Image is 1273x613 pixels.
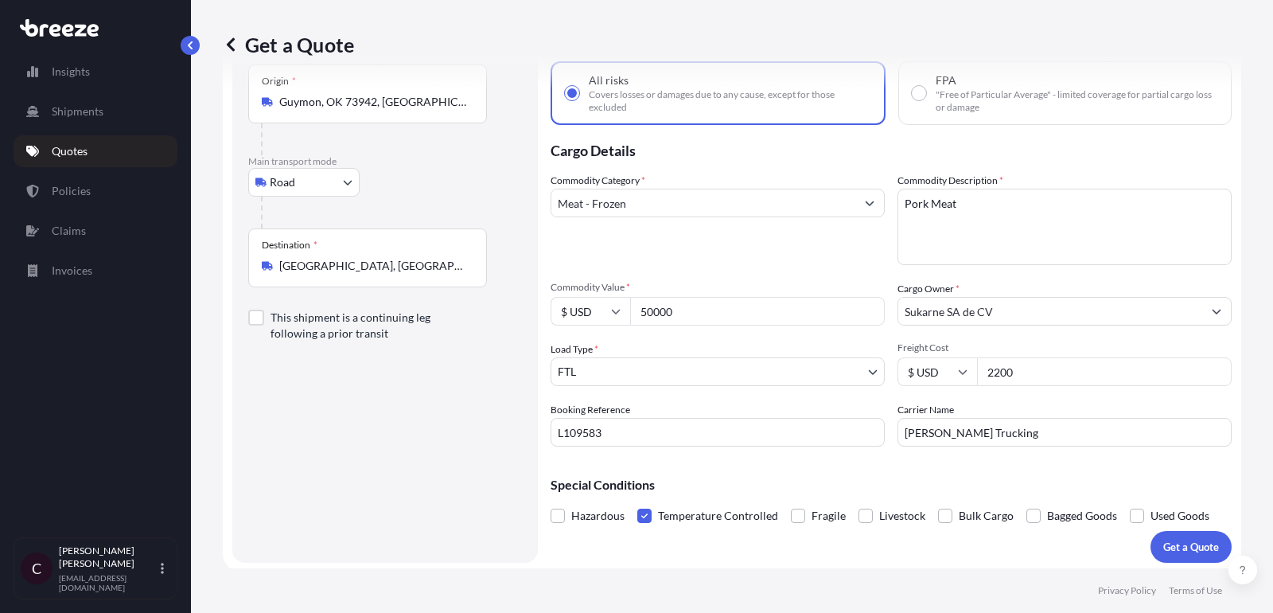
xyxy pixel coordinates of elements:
[898,297,1202,326] input: Full name
[551,342,598,357] span: Load Type
[1150,531,1232,563] button: Get a Quote
[1098,584,1156,597] a: Privacy Policy
[630,297,885,326] input: Type amount
[14,135,177,167] a: Quotes
[658,504,778,528] span: Temperature Controlled
[14,96,177,127] a: Shipments
[897,342,1232,354] span: Freight Cost
[551,418,885,447] input: Your internal reference
[248,168,360,197] button: Select transport
[14,175,177,207] a: Policies
[551,189,855,217] input: Select a commodity type
[14,255,177,287] a: Invoices
[879,504,925,528] span: Livestock
[897,402,954,418] label: Carrier Name
[1047,504,1117,528] span: Bagged Goods
[52,223,86,239] p: Claims
[52,183,91,199] p: Policies
[52,103,103,119] p: Shipments
[571,504,625,528] span: Hazardous
[52,64,90,80] p: Insights
[270,174,295,190] span: Road
[279,94,467,110] input: Origin
[279,258,467,274] input: Destination
[897,173,1003,189] label: Commodity Description
[223,32,354,57] p: Get a Quote
[897,418,1232,447] input: Enter name
[1202,297,1231,326] button: Show suggestions
[32,560,41,576] span: C
[551,125,1232,173] p: Cargo Details
[855,189,884,217] button: Show suggestions
[589,88,871,114] span: Covers losses or damages due to any cause, except for those excluded
[897,281,960,297] label: Cargo Owner
[812,504,846,528] span: Fragile
[558,364,576,380] span: FTL
[551,357,885,386] button: FTL
[977,357,1232,386] input: Enter amount
[936,88,1218,114] span: "Free of Particular Average" - limited coverage for partial cargo loss or damage
[1150,504,1209,528] span: Used Goods
[52,263,92,279] p: Invoices
[551,478,1232,491] p: Special Conditions
[565,86,579,100] input: All risksCovers losses or damages due to any cause, except for those excluded
[959,504,1014,528] span: Bulk Cargo
[271,310,474,342] label: This shipment is a continuing leg following a prior transit
[912,86,926,100] input: FPA"Free of Particular Average" - limited coverage for partial cargo loss or damage
[14,56,177,88] a: Insights
[59,573,158,592] p: [EMAIL_ADDRESS][DOMAIN_NAME]
[1169,584,1222,597] a: Terms of Use
[897,189,1232,265] textarea: Pork Meat
[551,173,645,189] label: Commodity Category
[59,545,158,570] p: [PERSON_NAME] [PERSON_NAME]
[248,155,522,168] p: Main transport mode
[551,281,885,294] span: Commodity Value
[262,239,317,252] div: Destination
[52,143,88,159] p: Quotes
[551,402,630,418] label: Booking Reference
[14,215,177,247] a: Claims
[1163,539,1219,555] p: Get a Quote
